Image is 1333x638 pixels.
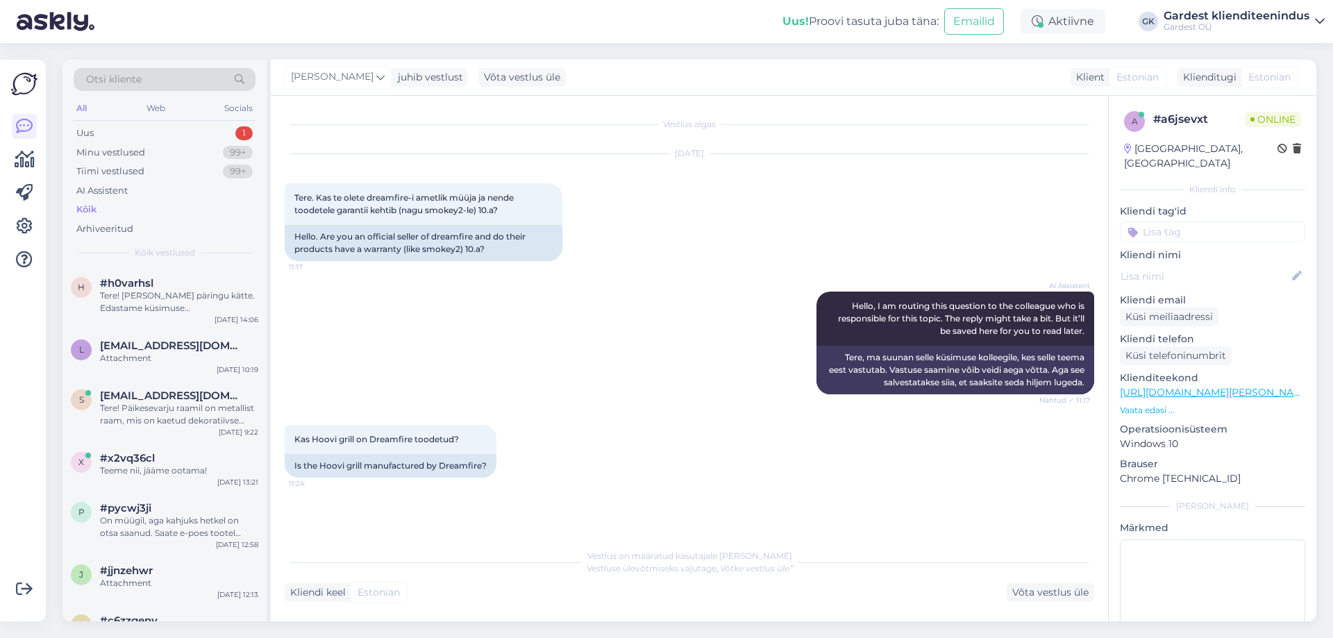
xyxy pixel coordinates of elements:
div: Hello. Are you an official seller of dreamfire and do their products have a warranty (like smokey... [285,225,562,261]
div: [DATE] [285,147,1094,160]
span: Kõik vestlused [135,246,195,259]
div: GK [1139,12,1158,31]
span: Vestlus on määratud kasutajale [PERSON_NAME] [587,551,792,561]
span: Otsi kliente [86,72,142,87]
span: liinapaabo@gmail.com [100,339,244,352]
span: 11:24 [289,478,341,489]
p: Windows 10 [1120,437,1305,451]
span: h [78,282,85,292]
div: [DATE] 13:21 [217,477,258,487]
div: Võta vestlus üle [1007,583,1094,602]
span: sergeikonenko@gmail.com [100,389,244,402]
div: Kõik [76,203,97,217]
div: # a6jsevxt [1153,111,1245,128]
span: c [78,619,85,630]
div: Socials [221,99,255,117]
div: [PERSON_NAME] [1120,500,1305,512]
div: Kliendi info [1120,183,1305,196]
span: j [79,569,83,580]
span: Estonian [1248,70,1291,85]
span: #c6zzgeny [100,614,158,627]
span: #jjnzehwr [100,564,153,577]
div: 99+ [223,146,253,160]
span: #pycwj3ji [100,502,151,514]
p: Märkmed [1120,521,1305,535]
div: 1 [235,126,253,140]
div: Teeme nii, jääme ootama! [100,464,258,477]
div: Küsi meiliaadressi [1120,308,1218,326]
div: Attachment [100,352,258,364]
span: [PERSON_NAME] [291,69,374,85]
span: Online [1245,112,1301,127]
div: Arhiveeritud [76,222,133,236]
div: Tere, ma suunan selle küsimuse kolleegile, kes selle teema eest vastutab. Vastuse saamine võib ve... [816,346,1094,394]
div: Tere! [PERSON_NAME] päringu kätte. Edastame küsimuse klienditeenindajale, kes vastab küsimusele e... [100,289,258,314]
span: Estonian [1116,70,1159,85]
span: Nähtud ✓ 11:17 [1038,395,1090,405]
div: Tere! Päikesevarju raamil on metallist raam, mis on kaetud dekoratiivse puidust disainiga. Päikes... [100,402,258,427]
div: [DATE] 12:13 [217,589,258,600]
input: Lisa nimi [1121,269,1289,284]
span: Hello, I am routing this question to the colleague who is responsible for this topic. The reply m... [838,301,1087,336]
p: Kliendi tag'id [1120,204,1305,219]
p: Chrome [TECHNICAL_ID] [1120,471,1305,486]
i: „Võtke vestlus üle” [716,563,793,573]
div: [DATE] 9:22 [219,427,258,437]
a: Gardest klienditeenindusGardest OÜ [1164,10,1325,33]
div: Gardest OÜ [1164,22,1309,33]
span: Vestluse ülevõtmiseks vajutage [587,563,793,573]
span: AI Assistent [1038,280,1090,291]
input: Lisa tag [1120,221,1305,242]
p: Kliendi email [1120,293,1305,308]
img: Askly Logo [11,71,37,97]
span: 11:17 [289,262,341,272]
span: l [79,344,84,355]
div: Klienditugi [1177,70,1236,85]
div: Klient [1071,70,1105,85]
div: Aktiivne [1021,9,1105,34]
p: Operatsioonisüsteem [1120,422,1305,437]
p: Kliendi telefon [1120,332,1305,346]
div: Is the Hoovi grill manufactured by Dreamfire? [285,454,496,478]
div: Gardest klienditeenindus [1164,10,1309,22]
a: [URL][DOMAIN_NAME][PERSON_NAME] [1120,386,1311,398]
div: [DATE] 14:06 [215,314,258,325]
div: Kliendi keel [285,585,346,600]
button: Emailid [944,8,1004,35]
div: Küsi telefoninumbrit [1120,346,1232,365]
div: Minu vestlused [76,146,145,160]
p: Brauser [1120,457,1305,471]
div: Proovi tasuta juba täna: [782,13,939,30]
span: Tere. Kas te olete dreamfire-i ametlik müüja ja nende toodetele garantii kehtib (nagu smokey2-le)... [294,192,516,215]
span: Estonian [358,585,400,600]
span: x [78,457,84,467]
div: Web [144,99,168,117]
div: AI Assistent [76,184,128,198]
div: Uus [76,126,94,140]
div: All [74,99,90,117]
div: Vestlus algas [285,118,1094,131]
b: Uus! [782,15,809,28]
span: #h0varhsl [100,277,153,289]
span: a [1132,116,1138,126]
div: Võta vestlus üle [478,68,566,87]
p: Vaata edasi ... [1120,404,1305,417]
p: Klienditeekond [1120,371,1305,385]
div: On müügil, aga kahjuks hetkel on otsa saanud. Saate e-poes tootel [PERSON_NAME] [PERSON_NAME] pea... [100,514,258,539]
div: [DATE] 10:19 [217,364,258,375]
div: Tiimi vestlused [76,165,144,178]
div: juhib vestlust [392,70,463,85]
span: p [78,507,85,517]
div: 99+ [223,165,253,178]
div: [DATE] 12:58 [216,539,258,550]
div: [GEOGRAPHIC_DATA], [GEOGRAPHIC_DATA] [1124,142,1277,171]
span: s [79,394,84,405]
div: Attachment [100,577,258,589]
span: Kas Hoovi grill on Dreamfire toodetud? [294,434,459,444]
span: #x2vq36cl [100,452,155,464]
p: Kliendi nimi [1120,248,1305,262]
